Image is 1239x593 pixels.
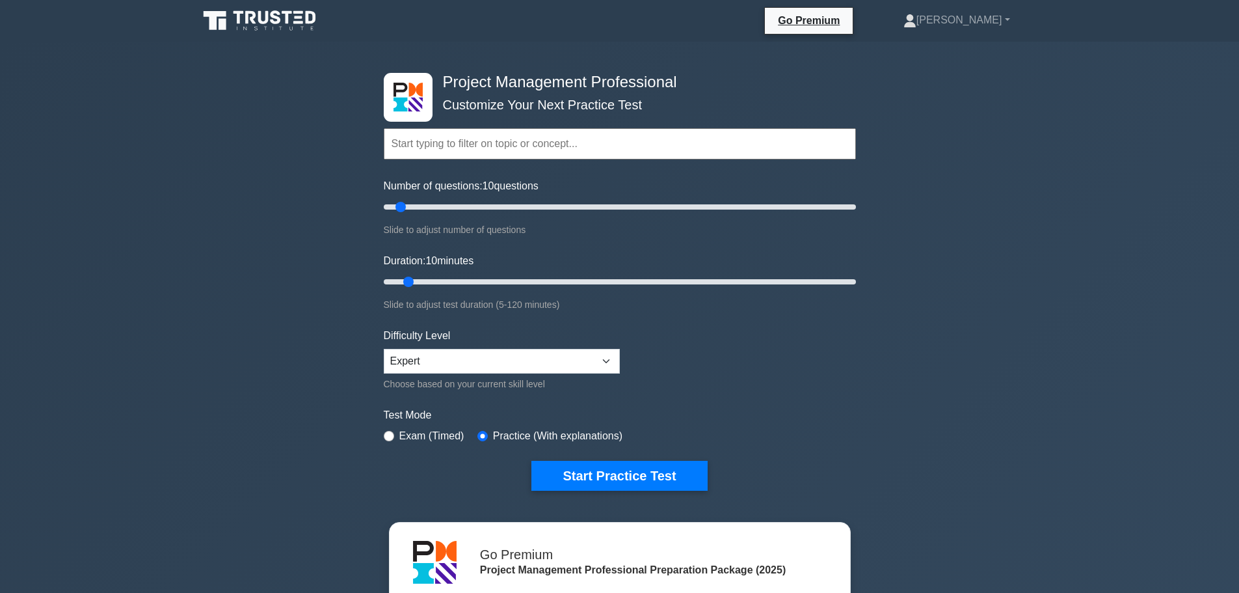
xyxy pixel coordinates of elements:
[384,222,856,238] div: Slide to adjust number of questions
[399,428,464,444] label: Exam (Timed)
[384,376,620,392] div: Choose based on your current skill level
[493,428,622,444] label: Practice (With explanations)
[483,180,494,191] span: 10
[770,12,847,29] a: Go Premium
[384,128,856,159] input: Start typing to filter on topic or concept...
[384,328,451,344] label: Difficulty Level
[384,407,856,423] label: Test Mode
[531,461,707,491] button: Start Practice Test
[384,253,474,269] label: Duration: minutes
[872,7,1041,33] a: [PERSON_NAME]
[425,255,437,266] span: 10
[438,73,792,92] h4: Project Management Professional
[384,178,539,194] label: Number of questions: questions
[384,297,856,312] div: Slide to adjust test duration (5-120 minutes)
